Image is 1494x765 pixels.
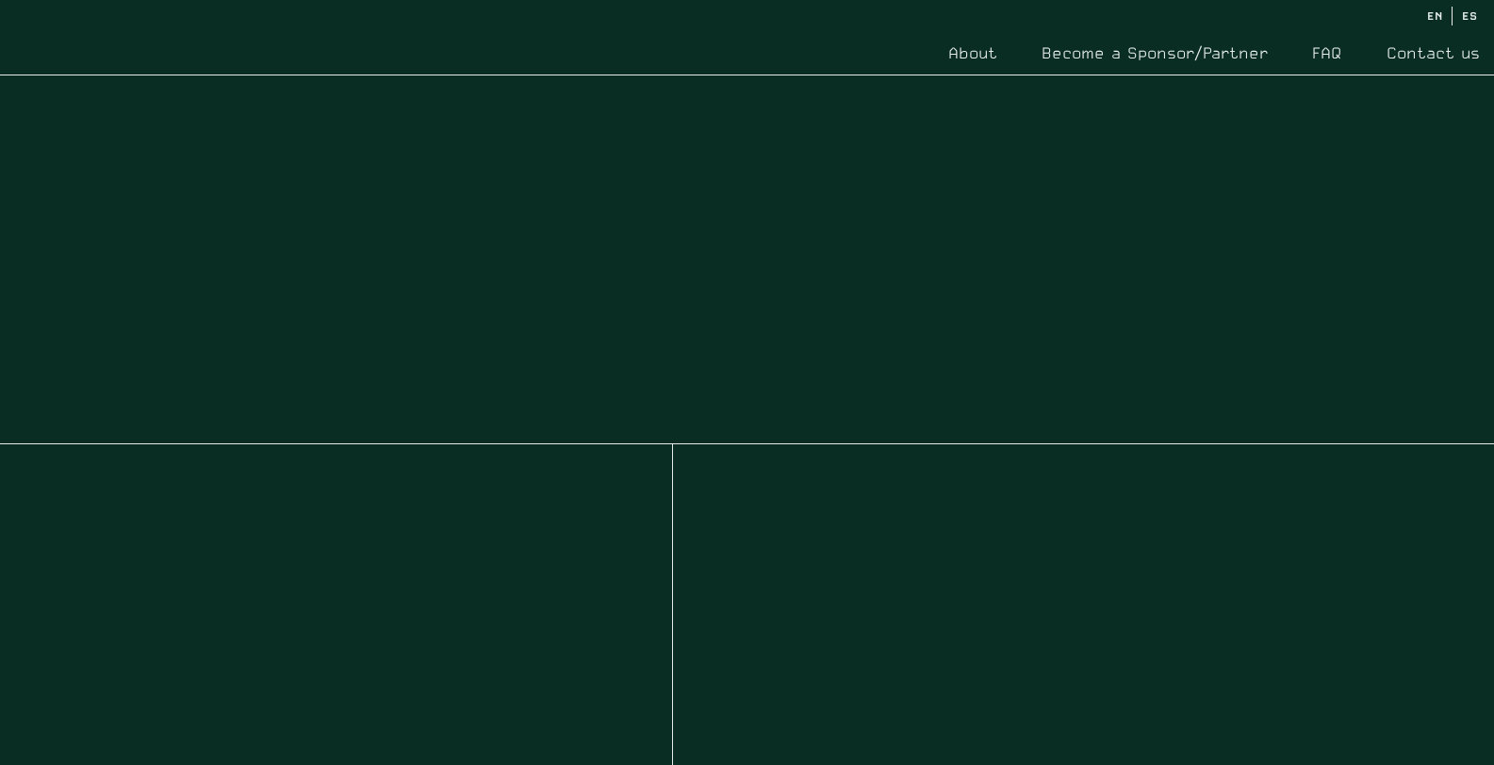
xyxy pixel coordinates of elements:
[1385,38,1481,68] a: Contact us
[1040,38,1270,68] a: Become a Sponsor/Partner
[1454,4,1485,28] a: ES
[1311,38,1342,68] a: FAQ
[947,38,998,68] a: About
[1420,4,1450,28] a: EN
